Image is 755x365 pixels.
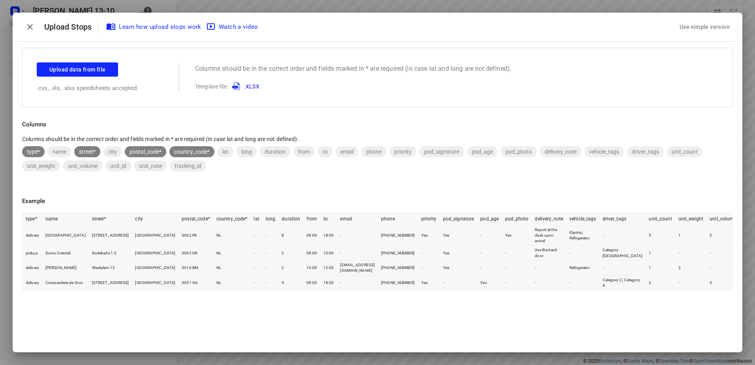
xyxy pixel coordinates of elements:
td: NL [213,246,251,261]
td: NL [213,275,251,290]
td: - [337,246,378,261]
img: XLSX [232,81,242,91]
th: postal_code* [178,213,213,226]
td: - [566,246,599,261]
td: Croissanterie de Snor [42,275,89,290]
td: 1 [675,225,706,246]
td: [PHONE_NUMBER] [378,275,418,290]
td: - [418,246,440,261]
td: - [418,261,440,276]
p: Columns [22,120,733,129]
td: - [675,246,706,261]
td: Yes [440,246,477,261]
span: city [103,149,122,155]
td: Category [GEOGRAPHIC_DATA] [599,246,646,261]
td: 2 [278,261,303,276]
td: [STREET_ADDRESS] [89,275,132,290]
td: Yes [502,225,532,246]
td: NL [213,261,251,276]
span: priority [389,149,416,155]
p: Columns should be in the correct order and fields marked in * are required (in case lat and long ... [22,135,733,143]
p: Columns should be in the correct order and fields marked in * are required (in case lat and long ... [195,64,511,73]
th: duration [278,213,303,226]
span: driver_tags [627,149,664,155]
td: Kortekade 1-3 [89,246,132,261]
td: Yes [440,225,477,246]
td: [PERSON_NAME] [42,261,89,276]
th: delivery_note [532,213,566,226]
td: Report at the desk upon arrival [532,225,566,246]
td: Yes [418,275,440,290]
span: Upload data from file [49,65,105,75]
th: city [132,213,178,226]
button: Watch a video [205,20,261,34]
td: Electric; Refrigerator [566,225,599,246]
p: Template file: [195,81,511,91]
span: vehicle_tags [584,149,624,155]
td: - [263,275,279,290]
td: - [706,246,739,261]
td: 1 [646,246,675,261]
td: - [502,275,532,290]
th: priority [418,213,440,226]
th: lat [250,213,262,226]
th: name [42,213,89,226]
td: - [477,225,502,246]
td: - [706,261,739,276]
td: Westplein 12 [89,261,132,276]
a: Learn how upload stops work [105,20,205,34]
td: Sumo Oriental [42,246,89,261]
td: 18:00 [320,225,337,246]
span: unit_volume [63,163,102,169]
th: unit_weight [675,213,706,226]
span: Watch a video [208,22,258,32]
td: - [440,275,477,290]
span: unit_count [667,149,702,155]
th: from [303,213,320,226]
td: - [532,261,566,276]
td: pickup [23,246,42,261]
th: phone [378,213,418,226]
td: 08:00 [303,225,320,246]
td: - [250,246,262,261]
td: 10:00 [320,246,337,261]
td: - [263,261,279,276]
td: [EMAIL_ADDRESS][DOMAIN_NAME] [337,261,378,276]
td: 1 [646,261,675,276]
span: email [336,149,358,155]
td: - [250,261,262,276]
td: 3062 PA [178,225,213,246]
span: pod_age [467,149,498,155]
td: 08:00 [303,246,320,261]
span: name [48,149,71,155]
td: - [250,225,262,246]
span: unit_note [134,163,167,169]
td: [GEOGRAPHIC_DATA] [132,225,178,246]
td: 3 [706,275,739,290]
p: .cvs, .xls, .xlsx speedsheets accepted. [37,84,163,93]
td: 2 [646,275,675,290]
td: delivery [23,261,42,276]
span: from [293,149,315,155]
td: [PHONE_NUMBER] [378,261,418,276]
td: - [502,261,532,276]
span: to [318,149,332,155]
th: pod_photo [502,213,532,226]
span: country_code* [169,149,214,155]
span: type* [22,149,45,155]
td: Yes [477,275,502,290]
span: unit_weight [22,163,60,169]
td: Yes [418,225,440,246]
span: pod_photo [501,149,537,155]
span: long [237,149,257,155]
span: phone [361,149,386,155]
td: 8 [278,225,303,246]
th: street* [89,213,132,226]
td: 3062 GK [178,246,213,261]
td: [PHONE_NUMBER] [378,225,418,246]
td: [PHONE_NUMBER] [378,246,418,261]
td: 2 [278,246,303,261]
td: - [599,225,646,246]
td: 10:00 [303,261,320,276]
span: tracking_id [170,163,206,169]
